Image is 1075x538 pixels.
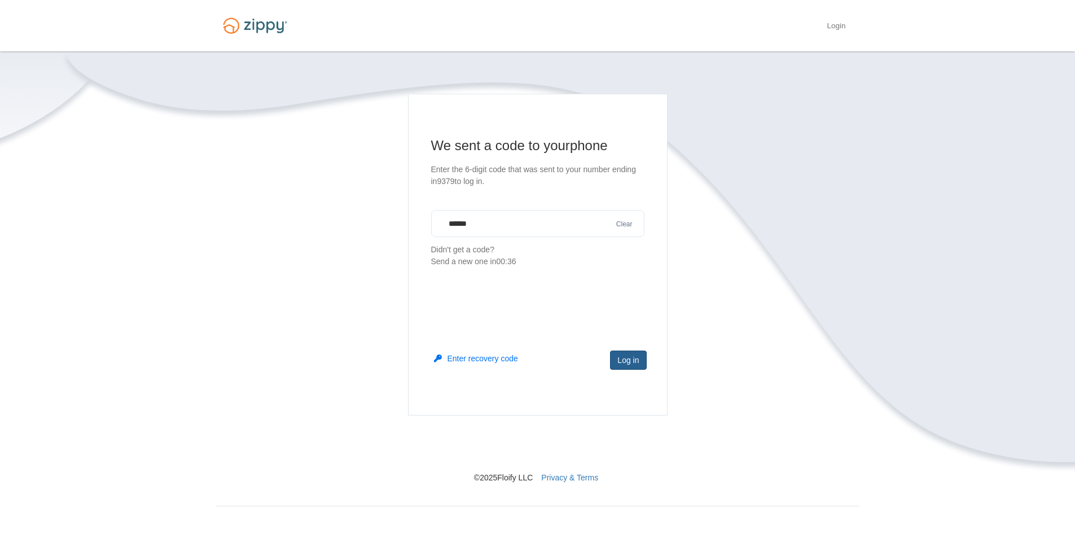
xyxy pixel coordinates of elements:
[431,256,644,268] div: Send a new one in 00:36
[216,12,294,39] img: Logo
[610,351,646,370] button: Log in
[431,137,644,155] h1: We sent a code to your phone
[216,415,859,483] nav: © 2025 Floify LLC
[613,219,636,230] button: Clear
[541,473,598,482] a: Privacy & Terms
[431,244,644,268] p: Didn't get a code?
[827,21,845,33] a: Login
[431,164,644,187] p: Enter the 6-digit code that was sent to your number ending in 9379 to log in.
[434,353,518,364] button: Enter recovery code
